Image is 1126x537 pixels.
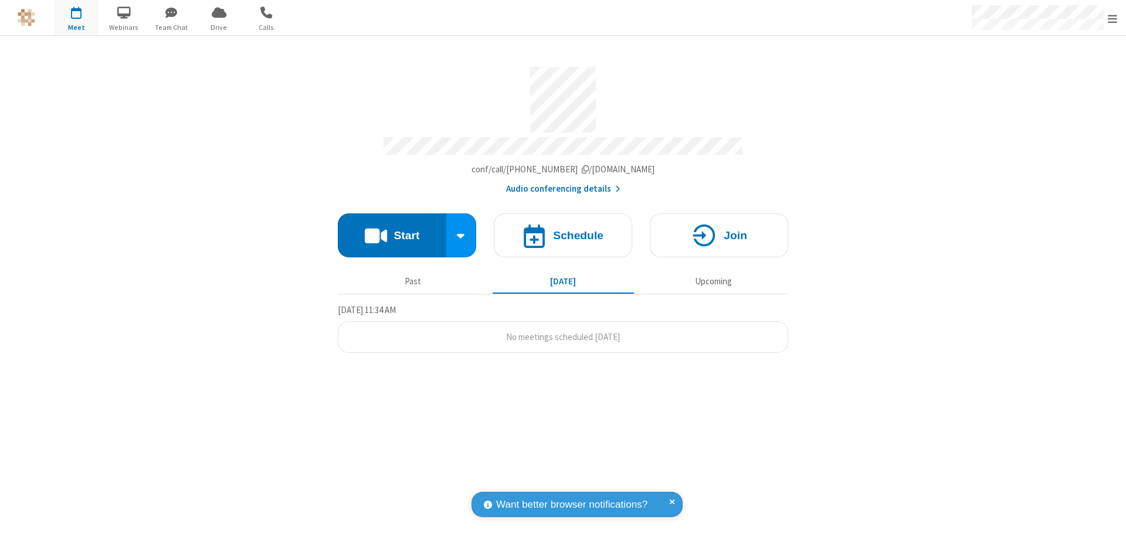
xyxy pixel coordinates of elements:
[724,230,747,241] h4: Join
[643,270,784,293] button: Upcoming
[338,304,396,315] span: [DATE] 11:34 AM
[1097,507,1117,529] iframe: Chat
[18,9,35,26] img: QA Selenium DO NOT DELETE OR CHANGE
[338,213,446,257] button: Start
[650,213,788,257] button: Join
[472,164,655,175] span: Copy my meeting room link
[553,230,603,241] h4: Schedule
[494,213,632,257] button: Schedule
[197,22,241,33] span: Drive
[102,22,146,33] span: Webinars
[496,497,647,512] span: Want better browser notifications?
[446,213,477,257] div: Start conference options
[394,230,419,241] h4: Start
[493,270,634,293] button: [DATE]
[55,22,99,33] span: Meet
[338,58,788,196] section: Account details
[245,22,289,33] span: Calls
[506,182,620,196] button: Audio conferencing details
[150,22,194,33] span: Team Chat
[338,303,788,354] section: Today's Meetings
[472,163,655,176] button: Copy my meeting room linkCopy my meeting room link
[342,270,484,293] button: Past
[506,331,620,342] span: No meetings scheduled [DATE]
